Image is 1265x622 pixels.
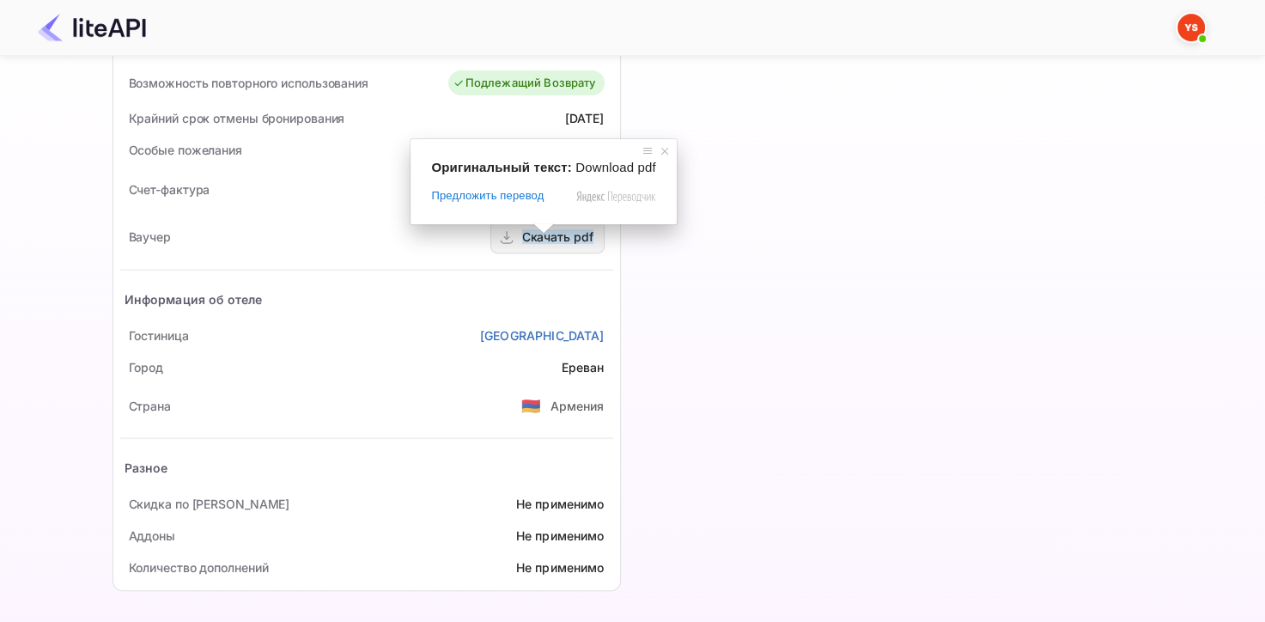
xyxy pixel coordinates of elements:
[550,399,604,413] ya-tr-span: Армения
[129,497,290,511] ya-tr-span: Скидка по [PERSON_NAME]
[516,527,605,545] div: Не применимо
[465,75,596,92] ya-tr-span: Подлежащий Возврату
[522,229,593,244] ya-tr-span: Скачать pdf
[125,292,263,307] ya-tr-span: Информация об отеле
[565,109,605,127] div: [DATE]
[1177,14,1205,41] img: Служба Поддержки Яндекса
[129,399,171,413] ya-tr-span: Страна
[431,188,544,204] span: Предложить перевод
[431,160,571,174] span: Оригинальный текст:
[562,360,605,375] ya-tr-span: Ереван
[575,160,656,174] span: Download pdf
[129,143,242,157] ya-tr-span: Особые пожелания
[129,76,368,90] ya-tr-span: Возможность повторного использования
[125,460,168,475] ya-tr-span: Разное
[129,528,175,543] ya-tr-span: Аддоны
[516,558,605,576] div: Не применимо
[480,326,605,345] a: [GEOGRAPHIC_DATA]
[129,229,171,244] ya-tr-span: Ваучер
[521,396,541,415] ya-tr-span: 🇦🇲
[129,328,189,343] ya-tr-span: Гостиница
[129,360,164,375] ya-tr-span: Город
[129,182,210,197] ya-tr-span: Счет-фактура
[521,390,541,421] span: США
[129,560,269,575] ya-tr-span: Количество дополнений
[516,497,605,511] ya-tr-span: Не применимо
[129,111,345,125] ya-tr-span: Крайний срок отмены бронирования
[480,328,605,343] ya-tr-span: [GEOGRAPHIC_DATA]
[38,14,146,41] img: Логотип LiteAPI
